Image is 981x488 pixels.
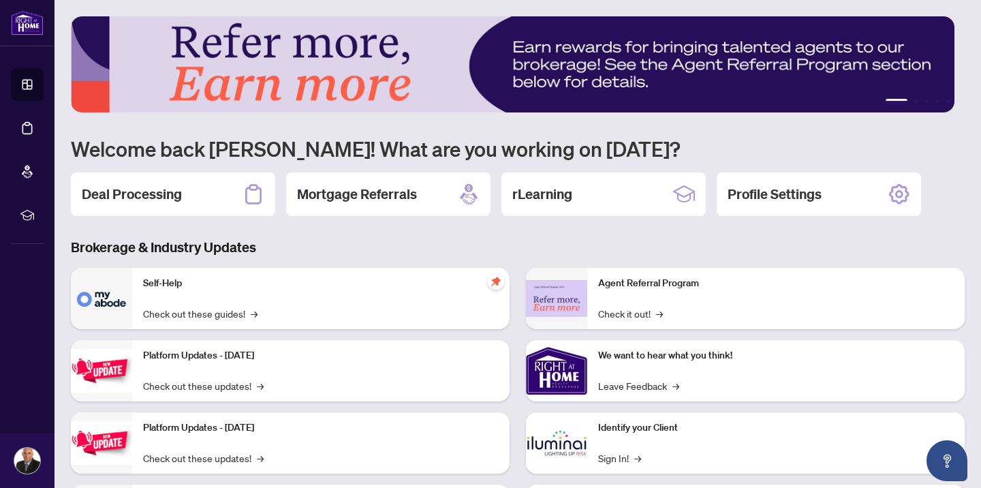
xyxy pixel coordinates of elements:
[257,451,264,466] span: →
[672,378,679,393] span: →
[526,340,587,401] img: We want to hear what you think!
[297,185,417,204] h2: Mortgage Referrals
[71,349,132,392] img: Platform Updates - July 21, 2025
[71,238,965,257] h3: Brokerage & Industry Updates
[71,268,132,329] img: Self-Help
[488,273,504,290] span: pushpin
[598,348,954,363] p: We want to hear what you think!
[598,421,954,436] p: Identify your Client
[634,451,641,466] span: →
[143,451,264,466] a: Check out these updates!→
[924,99,929,104] button: 3
[598,451,641,466] a: Sign In!→
[14,448,40,474] img: Profile Icon
[935,99,940,104] button: 4
[913,99,918,104] button: 2
[598,306,663,321] a: Check it out!→
[598,276,954,291] p: Agent Referral Program
[82,185,182,204] h2: Deal Processing
[512,185,572,204] h2: rLearning
[143,306,258,321] a: Check out these guides!→
[71,421,132,464] img: Platform Updates - July 8, 2025
[71,136,965,162] h1: Welcome back [PERSON_NAME]! What are you working on [DATE]?
[143,276,499,291] p: Self-Help
[526,280,587,318] img: Agent Referral Program
[11,10,44,35] img: logo
[257,378,264,393] span: →
[251,306,258,321] span: →
[143,421,499,436] p: Platform Updates - [DATE]
[728,185,822,204] h2: Profile Settings
[886,99,907,104] button: 1
[598,378,679,393] a: Leave Feedback→
[926,440,967,481] button: Open asap
[71,16,954,112] img: Slide 0
[143,348,499,363] p: Platform Updates - [DATE]
[656,306,663,321] span: →
[526,412,587,474] img: Identify your Client
[143,378,264,393] a: Check out these updates!→
[946,99,951,104] button: 5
